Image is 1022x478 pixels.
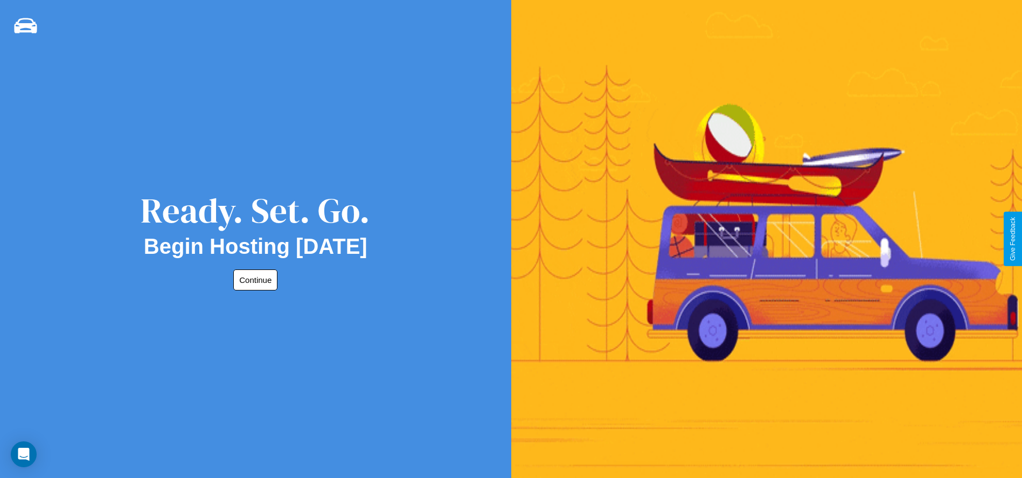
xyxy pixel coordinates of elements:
div: Give Feedback [1009,217,1017,261]
h2: Begin Hosting [DATE] [144,234,367,259]
button: Continue [233,269,277,290]
div: Ready. Set. Go. [141,186,370,234]
div: Open Intercom Messenger [11,441,37,467]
